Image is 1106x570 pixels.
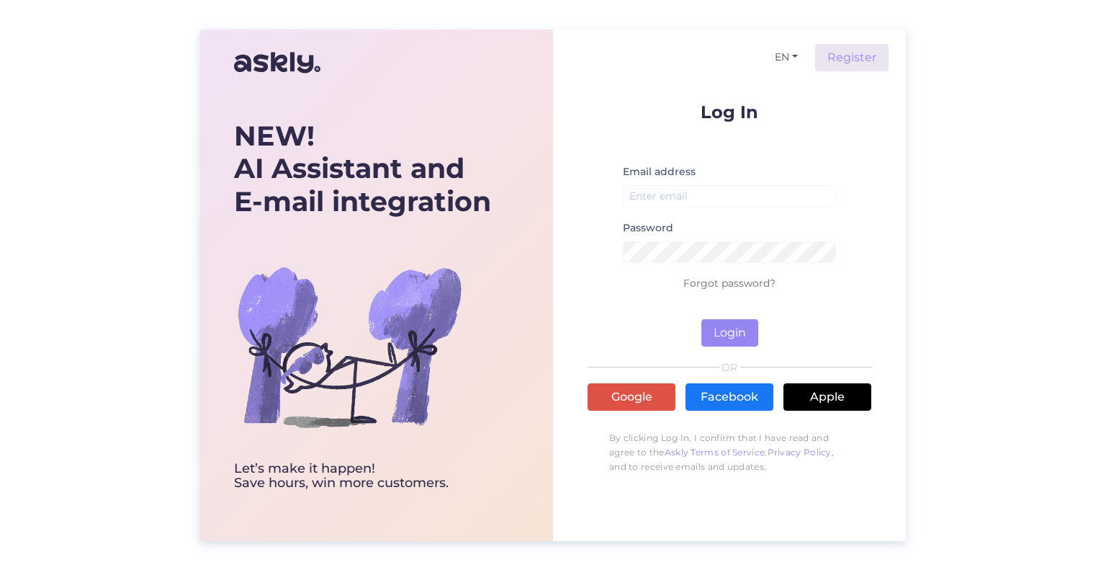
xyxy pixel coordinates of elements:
label: Password [623,221,673,236]
label: Email address [623,164,696,179]
a: Google [588,383,675,411]
a: Askly Terms of Service [665,447,765,458]
div: AI Assistant and E-mail integration [234,120,491,218]
button: Login [701,319,758,347]
input: Enter email [623,185,836,208]
b: NEW! [234,119,315,153]
img: bg-askly [234,231,464,462]
a: Apple [783,383,871,411]
a: Register [815,44,889,71]
a: Forgot password? [683,277,775,290]
p: Log In [588,103,871,121]
span: OR [719,362,740,373]
div: Let’s make it happen! Save hours, win more customers. [234,462,491,491]
button: EN [769,47,804,68]
p: By clicking Log In, I confirm that I have read and agree to the , , and to receive emails and upd... [588,424,871,481]
a: Facebook [685,383,773,411]
img: Askly [234,45,320,80]
a: Privacy Policy [768,447,832,458]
